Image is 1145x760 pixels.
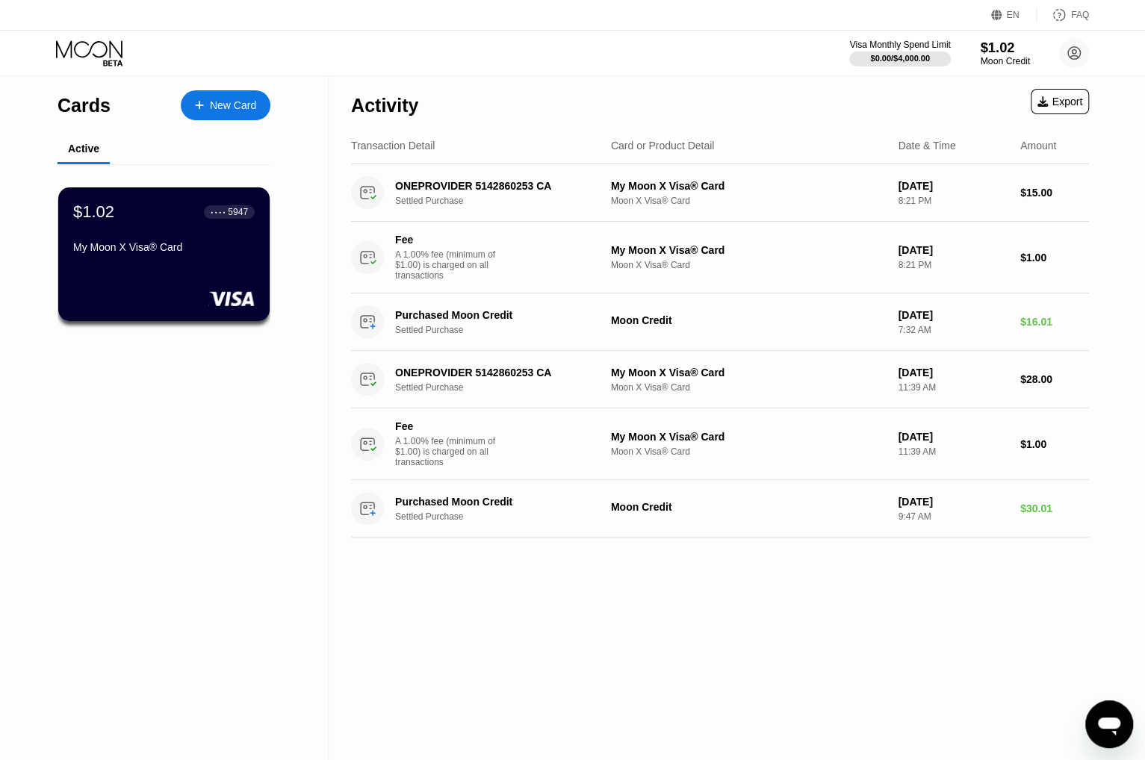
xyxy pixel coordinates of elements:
div: Moon Credit [611,501,887,513]
div: Export [1037,96,1082,108]
div: $1.02● ● ● ●5947My Moon X Visa® Card [58,187,270,321]
div: $30.01 [1020,502,1089,514]
div: 5947 [228,207,248,217]
div: [DATE] [898,180,1008,192]
div: New Card [181,90,270,120]
div: FAQ [1071,10,1089,20]
div: My Moon X Visa® Card [611,244,887,256]
div: Visa Monthly Spend Limit [849,40,950,50]
div: Settled Purchase [395,325,618,335]
div: Card or Product Detail [611,140,715,152]
div: [DATE] [898,431,1008,443]
div: Settled Purchase [395,196,618,206]
div: Purchased Moon CreditSettled PurchaseMoon Credit[DATE]9:47 AM$30.01 [351,480,1089,538]
div: Date & Time [898,140,955,152]
div: ● ● ● ● [211,210,226,214]
div: ONEPROVIDER 5142860253 CA [395,367,603,379]
div: Activity [351,95,418,116]
div: 9:47 AM [898,511,1008,522]
div: FeeA 1.00% fee (minimum of $1.00) is charged on all transactionsMy Moon X Visa® CardMoon X Visa® ... [351,408,1089,480]
div: EN [991,7,1037,22]
div: Active [68,143,99,155]
div: [DATE] [898,367,1008,379]
div: Moon X Visa® Card [611,382,887,393]
div: 8:21 PM [898,260,1008,270]
div: New Card [210,99,256,112]
div: $1.02Moon Credit [980,40,1030,66]
div: FeeA 1.00% fee (minimum of $1.00) is charged on all transactionsMy Moon X Visa® CardMoon X Visa® ... [351,222,1089,293]
div: A 1.00% fee (minimum of $1.00) is charged on all transactions [395,436,507,467]
div: $16.01 [1020,316,1089,328]
div: ONEPROVIDER 5142860253 CA [395,180,603,192]
div: $1.02 [73,202,114,222]
div: Fee [395,234,500,246]
div: Moon Credit [611,314,887,326]
div: 7:32 AM [898,325,1008,335]
div: $1.00 [1020,252,1089,264]
div: $28.00 [1020,373,1089,385]
div: 8:21 PM [898,196,1008,206]
div: Purchased Moon Credit [395,309,603,321]
div: My Moon X Visa® Card [611,431,887,443]
div: My Moon X Visa® Card [73,241,255,253]
div: My Moon X Visa® Card [611,180,887,192]
div: $1.02 [980,40,1030,55]
div: Cards [58,95,111,116]
div: EN [1007,10,1020,20]
div: Moon X Visa® Card [611,260,887,270]
div: Purchased Moon Credit [395,496,603,508]
div: Settled Purchase [395,511,618,522]
div: Moon X Visa® Card [611,196,887,206]
div: $15.00 [1020,187,1089,199]
div: Amount [1020,140,1056,152]
div: $1.00 [1020,438,1089,450]
div: [DATE] [898,496,1008,508]
div: Moon Credit [980,56,1030,66]
div: Moon X Visa® Card [611,446,887,457]
div: ONEPROVIDER 5142860253 CASettled PurchaseMy Moon X Visa® CardMoon X Visa® Card[DATE]8:21 PM$15.00 [351,164,1089,222]
div: FAQ [1037,7,1089,22]
div: My Moon X Visa® Card [611,367,887,379]
div: 11:39 AM [898,446,1008,457]
div: Settled Purchase [395,382,618,393]
div: Export [1031,89,1089,114]
div: 11:39 AM [898,382,1008,393]
div: Purchased Moon CreditSettled PurchaseMoon Credit[DATE]7:32 AM$16.01 [351,293,1089,351]
div: Fee [395,420,500,432]
div: [DATE] [898,244,1008,256]
div: [DATE] [898,309,1008,321]
iframe: Button to launch messaging window [1085,700,1133,748]
div: Visa Monthly Spend Limit$0.00/$4,000.00 [849,40,950,66]
div: Transaction Detail [351,140,435,152]
div: ONEPROVIDER 5142860253 CASettled PurchaseMy Moon X Visa® CardMoon X Visa® Card[DATE]11:39 AM$28.00 [351,351,1089,408]
div: A 1.00% fee (minimum of $1.00) is charged on all transactions [395,249,507,281]
div: $0.00 / $4,000.00 [870,54,930,63]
